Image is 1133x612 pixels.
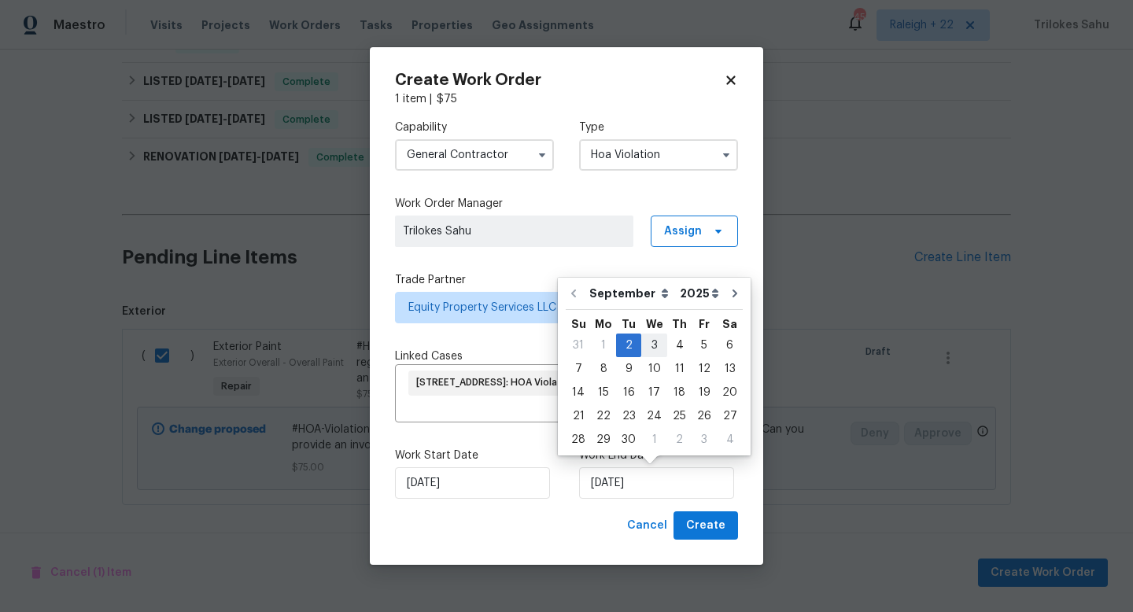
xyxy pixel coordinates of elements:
[395,72,724,88] h2: Create Work Order
[566,404,591,428] div: Sun Sep 21 2025
[566,334,591,356] div: 31
[616,358,641,380] div: 9
[591,404,616,428] div: Mon Sep 22 2025
[571,319,586,330] abbr: Sunday
[616,334,641,357] div: Tue Sep 02 2025
[395,139,554,171] input: Select...
[692,382,717,404] div: 19
[692,334,717,356] div: 5
[717,334,743,356] div: 6
[717,381,743,404] div: Sat Sep 20 2025
[566,429,591,451] div: 28
[416,376,677,389] span: [STREET_ADDRESS]: HOA Violation Review: 593492: 1E1RB56VD762N
[676,282,723,305] select: Year
[674,511,738,540] button: Create
[566,382,591,404] div: 14
[408,371,692,396] div: [STREET_ADDRESS]: HOA Violation Review: 593492: 1E1RB56VD762N
[585,282,676,305] select: Month
[591,429,616,451] div: 29
[395,91,738,107] div: 1 item |
[667,357,692,381] div: Thu Sep 11 2025
[395,272,738,288] label: Trade Partner
[667,382,692,404] div: 18
[667,334,692,356] div: 4
[395,196,738,212] label: Work Order Manager
[692,334,717,357] div: Fri Sep 05 2025
[591,405,616,427] div: 22
[579,120,738,135] label: Type
[616,429,641,451] div: 30
[616,382,641,404] div: 16
[533,146,552,164] button: Show options
[591,357,616,381] div: Mon Sep 08 2025
[591,381,616,404] div: Mon Sep 15 2025
[621,511,674,540] button: Cancel
[717,382,743,404] div: 20
[717,404,743,428] div: Sat Sep 27 2025
[717,358,743,380] div: 13
[437,94,457,105] span: $ 75
[717,334,743,357] div: Sat Sep 06 2025
[591,334,616,357] div: Mon Sep 01 2025
[722,319,737,330] abbr: Saturday
[692,405,717,427] div: 26
[622,319,636,330] abbr: Tuesday
[646,319,663,330] abbr: Wednesday
[667,334,692,357] div: Thu Sep 04 2025
[591,358,616,380] div: 8
[616,404,641,428] div: Tue Sep 23 2025
[641,334,667,357] div: Wed Sep 03 2025
[641,382,667,404] div: 17
[667,405,692,427] div: 25
[579,139,738,171] input: Select...
[692,381,717,404] div: Fri Sep 19 2025
[692,404,717,428] div: Fri Sep 26 2025
[595,319,612,330] abbr: Monday
[641,428,667,452] div: Wed Oct 01 2025
[395,467,550,499] input: M/D/YYYY
[616,428,641,452] div: Tue Sep 30 2025
[667,358,692,380] div: 11
[616,334,641,356] div: 2
[641,404,667,428] div: Wed Sep 24 2025
[562,278,585,309] button: Go to previous month
[591,382,616,404] div: 15
[667,404,692,428] div: Thu Sep 25 2025
[667,381,692,404] div: Thu Sep 18 2025
[566,357,591,381] div: Sun Sep 07 2025
[591,334,616,356] div: 1
[717,357,743,381] div: Sat Sep 13 2025
[717,429,743,451] div: 4
[403,223,626,239] span: Trilokes Sahu
[641,357,667,381] div: Wed Sep 10 2025
[699,319,710,330] abbr: Friday
[641,358,667,380] div: 10
[408,300,702,315] span: Equity Property Services LLC - PHX
[641,429,667,451] div: 1
[672,319,687,330] abbr: Thursday
[591,428,616,452] div: Mon Sep 29 2025
[566,334,591,357] div: Sun Aug 31 2025
[664,223,702,239] span: Assign
[395,348,463,364] span: Linked Cases
[717,405,743,427] div: 27
[723,278,747,309] button: Go to next month
[566,405,591,427] div: 21
[667,428,692,452] div: Thu Oct 02 2025
[566,358,591,380] div: 7
[641,381,667,404] div: Wed Sep 17 2025
[641,405,667,427] div: 24
[692,428,717,452] div: Fri Oct 03 2025
[566,381,591,404] div: Sun Sep 14 2025
[566,428,591,452] div: Sun Sep 28 2025
[717,428,743,452] div: Sat Oct 04 2025
[717,146,736,164] button: Show options
[692,357,717,381] div: Fri Sep 12 2025
[616,381,641,404] div: Tue Sep 16 2025
[641,334,667,356] div: 3
[616,405,641,427] div: 23
[692,358,717,380] div: 12
[395,120,554,135] label: Capability
[692,429,717,451] div: 3
[395,448,554,463] label: Work Start Date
